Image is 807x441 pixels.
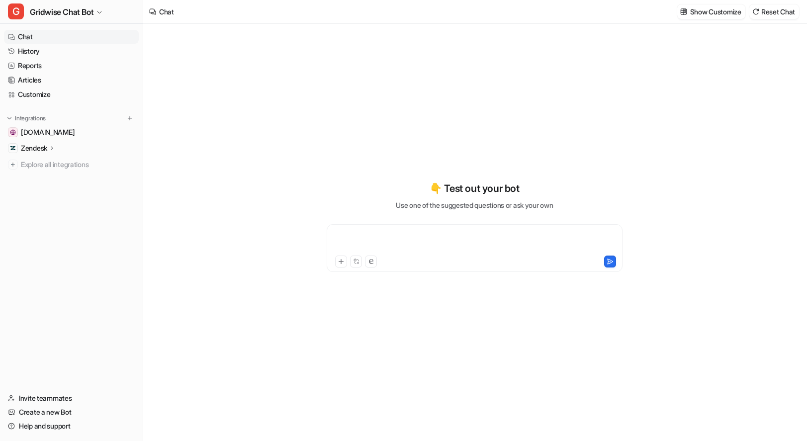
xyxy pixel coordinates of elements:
[4,419,139,433] a: Help and support
[749,4,799,19] button: Reset Chat
[4,44,139,58] a: History
[4,405,139,419] a: Create a new Bot
[21,127,75,137] span: [DOMAIN_NAME]
[4,391,139,405] a: Invite teammates
[8,160,18,170] img: explore all integrations
[8,3,24,19] span: G
[10,129,16,135] img: gridwise.io
[430,181,519,196] p: 👇 Test out your bot
[680,8,687,15] img: customize
[396,200,553,210] p: Use one of the suggested questions or ask your own
[10,145,16,151] img: Zendesk
[6,115,13,122] img: expand menu
[21,143,47,153] p: Zendesk
[159,6,174,17] div: Chat
[15,114,46,122] p: Integrations
[677,4,745,19] button: Show Customize
[4,113,49,123] button: Integrations
[30,5,93,19] span: Gridwise Chat Bot
[4,125,139,139] a: gridwise.io[DOMAIN_NAME]
[4,73,139,87] a: Articles
[21,157,135,173] span: Explore all integrations
[690,6,741,17] p: Show Customize
[752,8,759,15] img: reset
[4,158,139,172] a: Explore all integrations
[4,88,139,101] a: Customize
[126,115,133,122] img: menu_add.svg
[4,30,139,44] a: Chat
[4,59,139,73] a: Reports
